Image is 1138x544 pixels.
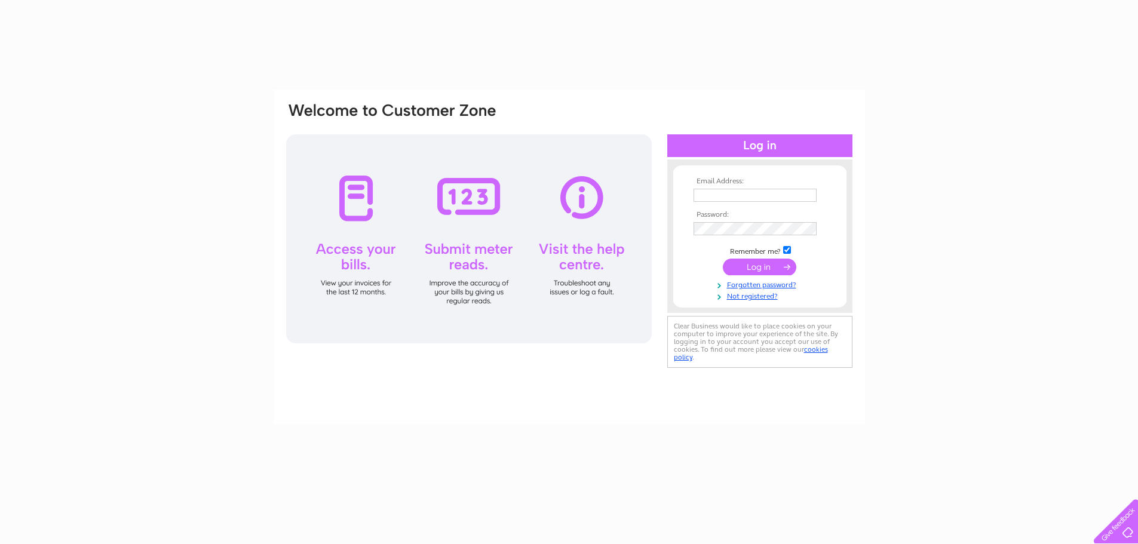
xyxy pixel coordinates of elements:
th: Email Address: [691,177,829,186]
th: Password: [691,211,829,219]
a: Not registered? [694,290,829,301]
td: Remember me? [691,244,829,256]
input: Submit [723,259,796,275]
div: Clear Business would like to place cookies on your computer to improve your experience of the sit... [667,316,852,368]
a: cookies policy [674,345,828,361]
a: Forgotten password? [694,278,829,290]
